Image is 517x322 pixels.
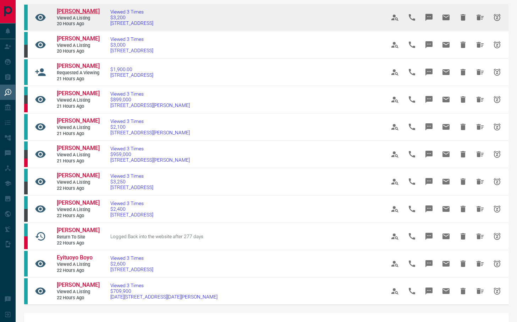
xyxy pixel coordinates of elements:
span: Viewed a Listing [57,289,99,295]
span: Call [403,64,420,81]
span: $959,000 [110,151,190,157]
span: Snooze [489,255,506,272]
span: [PERSON_NAME] [57,199,100,206]
span: [STREET_ADDRESS][PERSON_NAME] [110,130,190,135]
span: Message [420,200,438,218]
span: $2,600 [110,261,153,267]
a: Viewed 3 Times$709,900[DATE][STREET_ADDRESS][DATE][PERSON_NAME] [110,283,218,300]
span: [DATE][STREET_ADDRESS][DATE][PERSON_NAME] [110,294,218,300]
span: Message [420,91,438,108]
span: [PERSON_NAME] [57,117,100,124]
div: mrloft.ca [24,95,28,104]
span: Call [403,200,420,218]
span: [PERSON_NAME] [57,227,100,234]
a: [PERSON_NAME] [57,35,99,43]
span: Call [403,36,420,53]
span: 20 hours ago [57,48,99,54]
span: View Profile [386,64,403,81]
span: Viewed a Listing [57,125,99,131]
span: Snooze [489,91,506,108]
span: Viewed 3 Times [110,146,190,151]
span: $1,900.00 [110,66,153,72]
span: Viewed 3 Times [110,173,153,179]
span: Message [420,9,438,26]
span: [STREET_ADDRESS] [110,20,153,26]
span: Snooze [489,9,506,26]
span: $3,250 [110,179,153,184]
a: Viewed 3 Times$3,200[STREET_ADDRESS] [110,9,153,26]
span: Call [403,173,420,190]
div: mrloft.ca [24,209,28,222]
span: Message [420,173,438,190]
span: Hide All from Maxine Caines [472,228,489,245]
span: Message [420,146,438,163]
span: Snooze [489,200,506,218]
span: Hide All from Leigh Ulrich [472,36,489,53]
span: [STREET_ADDRESS] [110,184,153,190]
span: View Profile [386,228,403,245]
span: Viewed a Listing [57,262,99,268]
span: View Profile [386,173,403,190]
span: Snooze [489,36,506,53]
span: Viewed a Listing [57,207,99,213]
span: Hide All from Natalie Feluch [472,146,489,163]
span: Return to Site [57,234,99,240]
span: [STREET_ADDRESS] [110,48,153,53]
span: [PERSON_NAME] [57,90,100,97]
span: Viewed 3 Times [110,36,153,42]
span: Hide [455,64,472,81]
span: Viewed 3 Times [110,283,218,288]
span: Snooze [489,283,506,300]
div: condos.ca [24,141,28,150]
span: 20 hours ago [57,21,99,27]
span: Message [420,36,438,53]
a: Eyituoyo Boyo [57,254,99,262]
span: Call [403,283,420,300]
span: [PERSON_NAME] [57,145,100,151]
span: [PERSON_NAME] [57,281,100,288]
span: Call [403,228,420,245]
span: Email [438,255,455,272]
a: [PERSON_NAME] [57,145,99,152]
span: Call [403,9,420,26]
span: Message [420,118,438,135]
span: Eyituoyo Boyo [57,254,93,261]
a: Viewed 3 Times$899,000[STREET_ADDRESS][PERSON_NAME] [110,91,190,108]
span: [PERSON_NAME] [57,172,100,179]
span: Hide All from Leigh Ulrich [472,173,489,190]
span: 22 hours ago [57,213,99,219]
a: Viewed 3 Times$2,400[STREET_ADDRESS] [110,200,153,218]
span: Viewed 3 Times [110,118,190,124]
span: 22 hours ago [57,186,99,192]
a: [PERSON_NAME] [57,281,99,289]
a: $1,900.00[STREET_ADDRESS] [110,66,153,78]
span: Hide [455,200,472,218]
a: Viewed 3 Times$2,600[STREET_ADDRESS] [110,255,153,272]
span: Viewed a Listing [57,179,99,186]
span: $899,000 [110,97,190,102]
span: Snooze [489,173,506,190]
span: Email [438,283,455,300]
span: 21 hours ago [57,158,99,164]
span: [STREET_ADDRESS][PERSON_NAME] [110,157,190,163]
span: $3,200 [110,15,153,20]
span: [PERSON_NAME] [57,63,100,69]
a: Viewed 3 Times$959,000[STREET_ADDRESS][PERSON_NAME] [110,146,190,163]
span: Hide [455,255,472,272]
span: View Profile [386,255,403,272]
span: Email [438,9,455,26]
span: Email [438,228,455,245]
span: Hide All from Mirjana Wheeler [472,283,489,300]
span: View Profile [386,118,403,135]
span: Viewed 3 Times [110,9,153,15]
span: Viewed a Listing [57,15,99,21]
span: Snooze [489,228,506,245]
span: Viewed a Listing [57,43,99,49]
span: $3,000 [110,42,153,48]
span: [STREET_ADDRESS] [110,212,153,218]
a: [PERSON_NAME] [57,117,99,125]
a: [PERSON_NAME] [57,172,99,179]
div: condos.ca [24,196,28,209]
span: 22 hours ago [57,240,99,246]
span: Email [438,146,455,163]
